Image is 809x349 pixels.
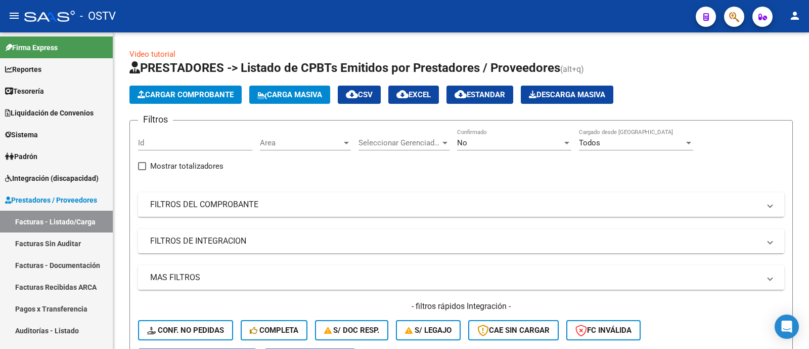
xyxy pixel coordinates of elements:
[257,90,322,99] span: Carga Masiva
[5,129,38,140] span: Sistema
[249,86,330,104] button: Carga Masiva
[346,90,373,99] span: CSV
[405,326,452,335] span: S/ legajo
[147,326,224,335] span: Conf. no pedidas
[5,42,58,53] span: Firma Express
[129,50,175,59] a: Video tutorial
[457,138,467,147] span: No
[241,320,307,340] button: Completa
[150,272,760,283] mat-panel-title: MAS FILTROS
[455,88,467,100] mat-icon: cloud_download
[138,320,233,340] button: Conf. no pedidas
[138,301,784,312] h4: - filtros rápidos Integración -
[477,326,550,335] span: CAE SIN CARGAR
[358,138,440,147] span: Seleccionar Gerenciador
[575,326,632,335] span: FC Inválida
[138,90,234,99] span: Cargar Comprobante
[150,199,760,210] mat-panel-title: FILTROS DEL COMPROBANTE
[260,138,342,147] span: Area
[5,151,37,162] span: Padrón
[455,90,505,99] span: Estandar
[5,64,41,75] span: Reportes
[579,138,600,147] span: Todos
[5,107,94,119] span: Liquidación de Convenios
[446,86,513,104] button: Estandar
[129,86,242,104] button: Cargar Comprobante
[250,326,298,335] span: Completa
[468,320,559,340] button: CAE SIN CARGAR
[324,326,380,335] span: S/ Doc Resp.
[396,320,461,340] button: S/ legajo
[396,90,431,99] span: EXCEL
[138,265,784,290] mat-expansion-panel-header: MAS FILTROS
[138,112,173,127] h3: Filtros
[315,320,389,340] button: S/ Doc Resp.
[150,160,223,172] span: Mostrar totalizadores
[521,86,613,104] app-download-masive: Descarga masiva de comprobantes (adjuntos)
[5,86,44,97] span: Tesorería
[566,320,641,340] button: FC Inválida
[138,229,784,253] mat-expansion-panel-header: FILTROS DE INTEGRACION
[396,88,409,100] mat-icon: cloud_download
[138,192,784,217] mat-expansion-panel-header: FILTROS DEL COMPROBANTE
[388,86,439,104] button: EXCEL
[346,88,358,100] mat-icon: cloud_download
[529,90,605,99] span: Descarga Masiva
[789,10,801,22] mat-icon: person
[8,10,20,22] mat-icon: menu
[338,86,381,104] button: CSV
[560,64,584,74] span: (alt+q)
[5,195,97,206] span: Prestadores / Proveedores
[129,61,560,75] span: PRESTADORES -> Listado de CPBTs Emitidos por Prestadores / Proveedores
[80,5,116,27] span: - OSTV
[775,315,799,339] div: Open Intercom Messenger
[5,173,99,184] span: Integración (discapacidad)
[150,236,760,247] mat-panel-title: FILTROS DE INTEGRACION
[521,86,613,104] button: Descarga Masiva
